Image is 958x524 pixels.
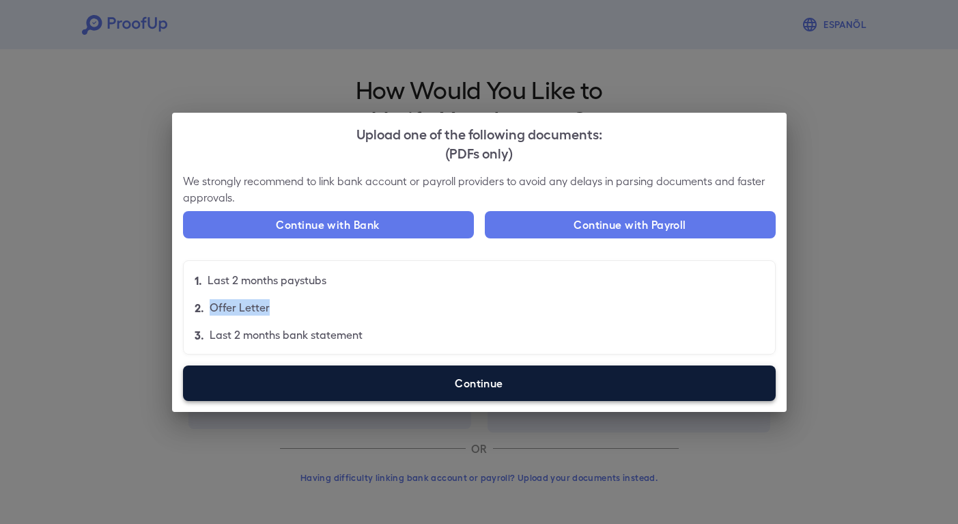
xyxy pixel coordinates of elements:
[195,327,204,343] p: 3.
[183,173,776,206] p: We strongly recommend to link bank account or payroll providers to avoid any delays in parsing do...
[208,272,326,288] p: Last 2 months paystubs
[195,272,202,288] p: 1.
[210,327,363,343] p: Last 2 months bank statement
[172,113,787,173] h2: Upload one of the following documents:
[183,211,474,238] button: Continue with Bank
[183,366,776,401] label: Continue
[195,299,204,316] p: 2.
[183,143,776,162] div: (PDFs only)
[485,211,776,238] button: Continue with Payroll
[210,299,270,316] p: Offer Letter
